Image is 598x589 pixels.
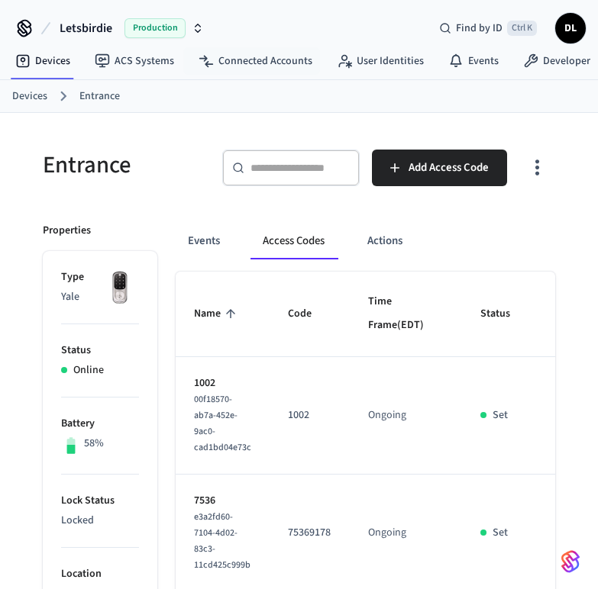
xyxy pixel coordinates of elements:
[3,47,82,75] a: Devices
[194,393,251,454] span: 00f18570-ab7a-452e-9ac0-cad1bd04e73c
[73,362,104,378] p: Online
[176,223,555,259] div: ant example
[350,357,462,475] td: Ongoing
[561,549,580,574] img: SeamLogoGradient.69752ec5.svg
[480,302,530,326] span: Status
[507,21,537,36] span: Ctrl K
[409,158,489,178] span: Add Access Code
[101,269,139,307] img: Yale Assure Touchscreen Wifi Smart Lock, Satin Nickel, Front
[493,525,508,541] p: Set
[60,19,112,37] span: Letsbirdie
[79,89,120,105] a: Entrance
[176,223,232,259] button: Events
[194,493,251,509] p: 7536
[82,47,186,75] a: ACS Systems
[61,289,139,305] p: Yale
[61,566,139,582] p: Location
[288,525,331,541] p: 75369178
[194,302,241,326] span: Name
[194,510,251,571] span: e3a2fd60-7104-4d02-83c3-11cd425c999b
[12,89,47,105] a: Devices
[288,302,331,326] span: Code
[186,47,325,75] a: Connected Accounts
[288,407,331,423] p: 1002
[124,18,186,38] span: Production
[493,407,508,423] p: Set
[61,513,139,529] p: Locked
[372,150,507,186] button: Add Access Code
[436,47,511,75] a: Events
[61,343,139,359] p: Status
[43,150,204,181] h5: Entrance
[355,223,415,259] button: Actions
[456,21,503,36] span: Find by ID
[61,493,139,509] p: Lock Status
[84,436,104,452] p: 58%
[194,375,251,391] p: 1002
[251,223,337,259] button: Access Codes
[61,416,139,432] p: Battery
[427,14,549,42] div: Find by IDCtrl K
[557,14,584,42] span: DL
[555,13,586,43] button: DL
[61,269,139,285] p: Type
[43,223,91,239] p: Properties
[368,290,444,338] span: Time Frame(EDT)
[325,47,436,75] a: User Identities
